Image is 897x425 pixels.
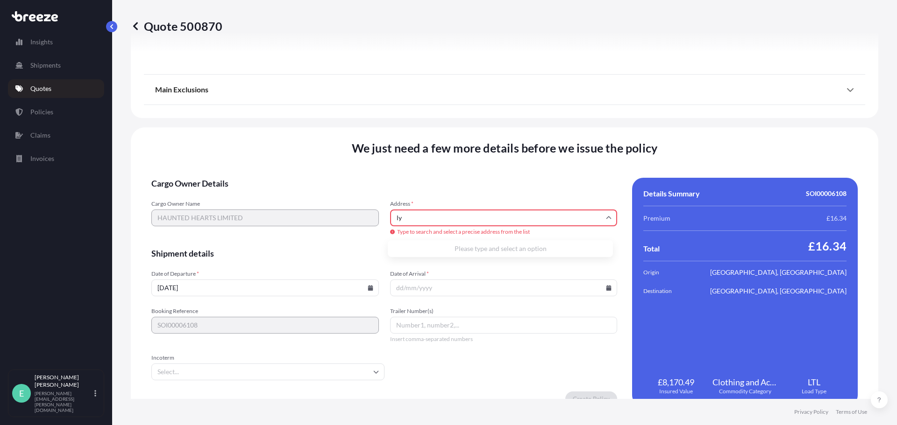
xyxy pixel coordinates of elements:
span: Commodity Category [719,388,771,395]
span: Details Summary [643,189,700,198]
input: Select... [151,363,384,380]
input: Cargo owner address [390,209,618,226]
span: £16.34 [826,214,847,223]
span: Total [643,244,660,253]
span: [GEOGRAPHIC_DATA], [GEOGRAPHIC_DATA] [710,286,847,296]
a: Invoices [8,149,104,168]
span: Premium [643,214,670,223]
a: Shipments [8,56,104,75]
span: We just need a few more details before we issue the policy [352,140,658,155]
a: Quotes [8,79,104,98]
input: Number1, number2,... [390,317,618,334]
span: SOI00006108 [806,189,847,198]
span: Trailer Number(s) [390,307,618,315]
span: Type to search and select a precise address from the list [390,228,618,236]
input: dd/mm/yyyy [390,279,618,296]
span: Insured Value [659,388,693,395]
a: Insights [8,33,104,51]
span: Load Type [802,388,826,395]
span: £8,170.49 [658,376,694,388]
span: Address [390,200,618,208]
span: Date of Arrival [390,270,618,278]
span: Incoterm [151,354,384,362]
div: Main Exclusions [155,78,854,101]
span: Booking Reference [151,307,379,315]
p: Insights [30,37,53,47]
span: Clothing and Accessories - Knitted or Crocheted [712,376,778,388]
span: Cargo Owner Name [151,200,379,208]
p: Claims [30,131,50,140]
input: dd/mm/yyyy [151,279,379,296]
span: E [19,389,24,398]
p: Create Policy [573,394,610,404]
span: Date of Departure [151,270,379,278]
p: Quotes [30,84,51,93]
p: Policies [30,107,53,117]
a: Privacy Policy [794,408,828,416]
p: Shipments [30,61,61,70]
a: Claims [8,126,104,145]
input: Your internal reference [151,317,379,334]
span: Main Exclusions [155,85,208,94]
div: Please type and select an option [392,244,609,253]
span: Origin [643,268,696,277]
p: Invoices [30,154,54,163]
p: [PERSON_NAME][EMAIL_ADDRESS][PERSON_NAME][DOMAIN_NAME] [35,390,93,413]
p: Quote 500870 [131,19,222,34]
span: [GEOGRAPHIC_DATA], [GEOGRAPHIC_DATA] [710,268,847,277]
button: Create Policy [565,391,617,406]
a: Policies [8,103,104,121]
span: Insert comma-separated numbers [390,335,618,343]
span: Cargo Owner Details [151,178,617,189]
span: Destination [643,286,696,296]
a: Terms of Use [836,408,867,416]
span: LTL [808,376,820,388]
span: Shipment details [151,248,617,259]
span: £16.34 [808,238,847,253]
p: [PERSON_NAME] [PERSON_NAME] [35,374,93,389]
